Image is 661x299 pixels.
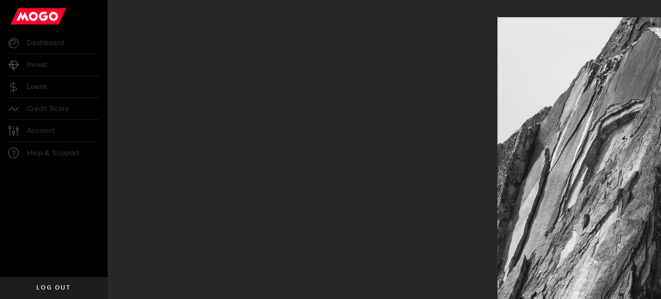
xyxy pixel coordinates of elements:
span: Credit Score [27,105,69,113]
span: Log out [37,285,71,291]
span: Invest [27,61,47,69]
span: Dashboard [27,39,64,47]
span: Help & Support [27,149,79,157]
span: Loans [27,83,47,91]
span: Account [27,127,55,135]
